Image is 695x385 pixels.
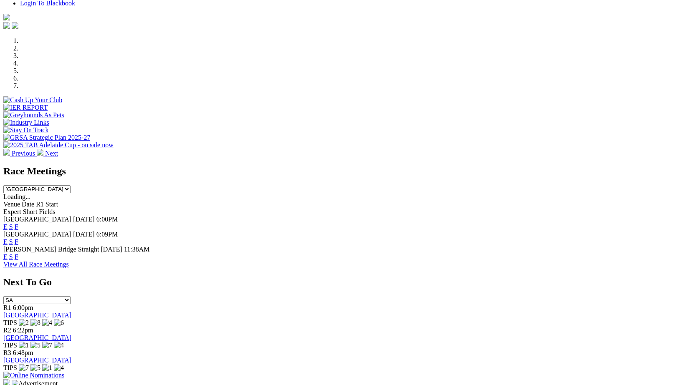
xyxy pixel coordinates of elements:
h2: Race Meetings [3,166,692,177]
img: Industry Links [3,119,49,126]
a: View All Race Meetings [3,261,69,268]
img: 7 [42,342,52,349]
img: Greyhounds As Pets [3,111,64,119]
img: 7 [19,364,29,372]
span: TIPS [3,364,17,371]
span: 6:48pm [13,349,33,356]
img: chevron-left-pager-white.svg [3,149,10,156]
span: 11:38AM [124,246,150,253]
span: R2 [3,327,11,334]
span: [GEOGRAPHIC_DATA] [3,216,71,223]
img: 4 [54,364,64,372]
span: Date [22,201,34,208]
img: 5 [30,342,40,349]
a: S [9,223,13,230]
a: E [3,223,8,230]
a: S [9,253,13,260]
span: [PERSON_NAME] Bridge Straight [3,246,99,253]
img: Stay On Track [3,126,48,134]
img: 2025 TAB Adelaide Cup - on sale now [3,141,114,149]
img: 6 [54,319,64,327]
img: Online Nominations [3,372,64,379]
a: [GEOGRAPHIC_DATA] [3,334,71,341]
img: IER REPORT [3,104,48,111]
img: 4 [42,319,52,327]
span: Previous [12,150,35,157]
img: twitter.svg [12,22,18,29]
span: Fields [39,208,55,215]
span: 6:09PM [96,231,118,238]
span: 6:00pm [13,304,33,311]
a: [GEOGRAPHIC_DATA] [3,312,71,319]
img: 4 [54,342,64,349]
span: TIPS [3,342,17,349]
span: R1 [3,304,11,311]
a: Previous [3,150,37,157]
span: Next [45,150,58,157]
span: [DATE] [73,231,95,238]
span: Short [23,208,38,215]
img: 1 [19,342,29,349]
img: Cash Up Your Club [3,96,62,104]
span: [DATE] [101,246,122,253]
span: R3 [3,349,11,356]
img: facebook.svg [3,22,10,29]
span: R1 Start [36,201,58,208]
span: 6:22pm [13,327,33,334]
span: [DATE] [73,216,95,223]
a: E [3,238,8,245]
img: 8 [30,319,40,327]
a: F [15,238,18,245]
span: TIPS [3,319,17,326]
span: [GEOGRAPHIC_DATA] [3,231,71,238]
img: GRSA Strategic Plan 2025-27 [3,134,90,141]
a: Next [37,150,58,157]
a: [GEOGRAPHIC_DATA] [3,357,71,364]
img: 2 [19,319,29,327]
img: logo-grsa-white.png [3,14,10,20]
img: 5 [30,364,40,372]
img: chevron-right-pager-white.svg [37,149,43,156]
h2: Next To Go [3,277,692,288]
a: E [3,253,8,260]
span: Venue [3,201,20,208]
a: F [15,223,18,230]
a: S [9,238,13,245]
img: 1 [42,364,52,372]
span: Loading... [3,193,30,200]
span: 6:00PM [96,216,118,223]
span: Expert [3,208,21,215]
a: F [15,253,18,260]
